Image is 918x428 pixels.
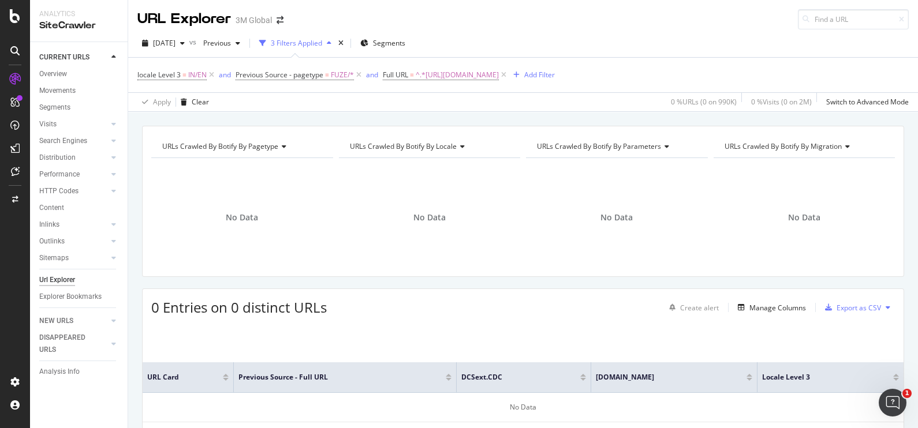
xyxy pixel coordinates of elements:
[39,102,120,114] a: Segments
[39,102,70,114] div: Segments
[39,135,108,147] a: Search Engines
[524,70,555,80] div: Add Filter
[39,202,64,214] div: Content
[671,97,737,107] div: 0 % URLs ( 0 on 990K )
[39,274,75,286] div: Url Explorer
[722,137,885,156] h4: URLs Crawled By Botify By migration
[39,235,108,247] a: Outlinks
[192,97,209,107] div: Clear
[39,252,69,264] div: Sitemaps
[271,38,322,48] div: 3 Filters Applied
[39,9,118,19] div: Analytics
[238,372,428,382] span: Previous Source - Full URL
[137,70,181,80] span: locale Level 3
[39,19,118,32] div: SiteCrawler
[199,34,245,52] button: Previous
[410,70,414,80] span: =
[596,372,729,382] span: [DOMAIN_NAME]
[153,97,171,107] div: Apply
[383,70,408,80] span: Full URL
[902,389,912,398] span: 1
[162,141,278,151] span: URLs Crawled By Botify By pagetype
[151,298,327,317] span: 0 Entries on 0 distinct URLs
[680,303,719,313] div: Create alert
[39,118,108,130] a: Visits
[39,185,108,197] a: HTTP Codes
[751,97,812,107] div: 0 % Visits ( 0 on 2M )
[39,51,89,63] div: CURRENT URLS
[535,137,697,156] h4: URLs Crawled By Botify By parameters
[39,152,108,164] a: Distribution
[39,332,98,356] div: DISAPPEARED URLS
[509,68,555,82] button: Add Filter
[39,68,120,80] a: Overview
[39,202,120,214] a: Content
[39,252,108,264] a: Sitemaps
[236,14,272,26] div: 3M Global
[39,291,120,303] a: Explorer Bookmarks
[39,152,76,164] div: Distribution
[39,274,120,286] a: Url Explorer
[39,85,76,97] div: Movements
[39,135,87,147] div: Search Engines
[39,235,65,247] div: Outlinks
[413,212,446,223] span: No Data
[39,315,73,327] div: NEW URLS
[39,118,57,130] div: Visits
[137,34,189,52] button: [DATE]
[788,212,820,223] span: No Data
[416,67,499,83] span: ^.*[URL][DOMAIN_NAME]
[255,34,336,52] button: 3 Filters Applied
[725,141,842,151] span: URLs Crawled By Botify By migration
[366,69,378,80] button: and
[822,93,909,111] button: Switch to Advanced Mode
[373,38,405,48] span: Segments
[39,168,80,181] div: Performance
[837,303,881,313] div: Export as CSV
[39,366,80,378] div: Analysis Info
[733,301,806,314] button: Manage Columns
[356,34,410,52] button: Segments
[277,16,283,24] div: arrow-right-arrow-left
[219,70,231,80] div: and
[160,137,323,156] h4: URLs Crawled By Botify By pagetype
[188,67,207,83] span: IN/EN
[336,37,346,49] div: times
[331,67,354,83] span: FUZE/*
[219,69,231,80] button: and
[820,298,881,317] button: Export as CSV
[461,372,563,382] span: DCSext.CDC
[226,212,258,223] span: No Data
[749,303,806,313] div: Manage Columns
[39,51,108,63] a: CURRENT URLS
[665,298,719,317] button: Create alert
[39,291,102,303] div: Explorer Bookmarks
[199,38,231,48] span: Previous
[39,315,108,327] a: NEW URLS
[350,141,457,151] span: URLs Crawled By Botify By locale
[798,9,909,29] input: Find a URL
[366,70,378,80] div: and
[325,70,329,80] span: =
[236,70,323,80] span: Previous Source - pagetype
[137,9,231,29] div: URL Explorer
[826,97,909,107] div: Switch to Advanced Mode
[879,389,906,416] iframe: Intercom live chat
[39,168,108,181] a: Performance
[137,93,171,111] button: Apply
[39,68,67,80] div: Overview
[39,332,108,356] a: DISAPPEARED URLS
[39,185,79,197] div: HTTP Codes
[762,372,876,382] span: locale Level 3
[537,141,661,151] span: URLs Crawled By Botify By parameters
[143,393,904,422] div: No Data
[189,37,199,47] span: vs
[600,212,633,223] span: No Data
[39,219,108,231] a: Inlinks
[39,85,120,97] a: Movements
[153,38,176,48] span: 2025 Sep. 14th
[348,137,510,156] h4: URLs Crawled By Botify By locale
[39,219,59,231] div: Inlinks
[182,70,186,80] span: =
[147,372,220,382] span: URL Card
